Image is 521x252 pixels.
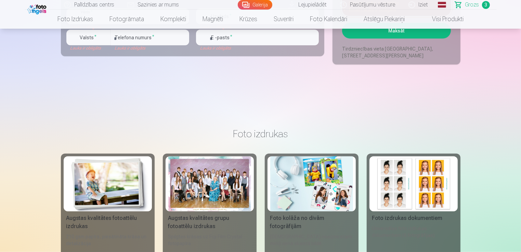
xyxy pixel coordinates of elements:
div: Foto kolāža no divām fotogrāfijām [268,214,356,230]
a: Atslēgu piekariņi [355,10,413,29]
img: /fa1 [27,3,48,14]
span: Grozs [465,1,479,9]
div: 210 gsm papīrs, piesātināta krāsa un detalizācija [64,233,152,247]
img: Foto kolāža no divām fotogrāfijām [270,156,353,211]
img: Foto izdrukas dokumentiem [372,156,455,211]
a: Krūzes [231,10,265,29]
button: Valsts* [66,30,111,45]
div: Spilgtas krāsas uz Fuji Film Crystal fotopapīra [166,233,254,247]
img: Augstas kvalitātes fotoattēlu izdrukas [66,156,149,211]
div: Foto izdrukas dokumentiem [369,214,458,222]
a: Suvenīri [265,10,302,29]
span: 3 [482,1,490,9]
div: Augstas kvalitātes fotoattēlu izdrukas [64,214,152,230]
div: [DEMOGRAPHIC_DATA] neaizmirstami mirkļi vienā skaistā bildē [268,233,356,247]
h3: Foto izdrukas [66,128,455,140]
a: Magnēti [194,10,231,29]
label: Valsts [77,34,100,41]
a: Foto izdrukas [49,10,101,29]
a: Visi produkti [413,10,472,29]
button: Maksāt [342,23,451,39]
a: Komplekti [152,10,194,29]
a: Fotogrāmata [101,10,152,29]
div: Augstas kvalitātes grupu fotoattēlu izdrukas [166,214,254,230]
div: Lauks ir obligāts [111,45,189,51]
div: Lauks ir obligāts [66,45,111,51]
div: Lauks ir obligāts [196,45,319,51]
p: Tirdzniecības vieta [GEOGRAPHIC_DATA], [STREET_ADDRESS][PERSON_NAME] [342,45,451,59]
div: Universālas foto izdrukas dokumentiem (6 fotogrāfijas) [369,225,458,247]
a: Foto kalendāri [302,10,355,29]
